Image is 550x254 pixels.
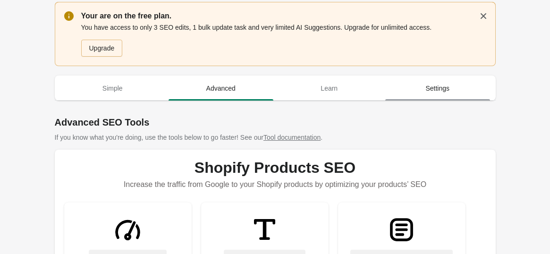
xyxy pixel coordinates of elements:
p: Increase the traffic from Google to your Shopify products by optimizing your products’ SEO [64,176,486,193]
img: GaugeMajor-1ebe3a4f609d70bf2a71c020f60f15956db1f48d7107b7946fc90d31709db45e.svg [110,212,145,247]
img: TextBlockMajor-3e13e55549f1fe4aa18089e576148c69364b706dfb80755316d4ac7f5c51f4c3.svg [384,212,419,247]
h1: Advanced SEO Tools [55,116,496,129]
p: Your are on the free plan. [81,10,486,22]
button: Advanced [167,76,275,101]
img: TitleMinor-8a5de7e115299b8c2b1df9b13fb5e6d228e26d13b090cf20654de1eaf9bee786.svg [247,212,282,247]
a: Tool documentation [263,134,321,141]
button: Learn [275,76,384,101]
span: Learn [277,80,382,97]
p: If you know what you're doing, use the tools below to go faster! See our . [55,133,496,142]
span: Simple [60,80,165,97]
button: Simple [59,76,167,101]
a: Upgrade [81,40,123,57]
div: Upgrade [89,44,115,52]
h1: Shopify Products SEO [64,159,486,176]
span: Advanced [169,80,273,97]
div: You have access to only 3 SEO edits, 1 bulk update task and very limited AI Suggestions. Upgrade ... [81,22,486,58]
button: Settings [383,76,492,101]
span: Settings [385,80,490,97]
